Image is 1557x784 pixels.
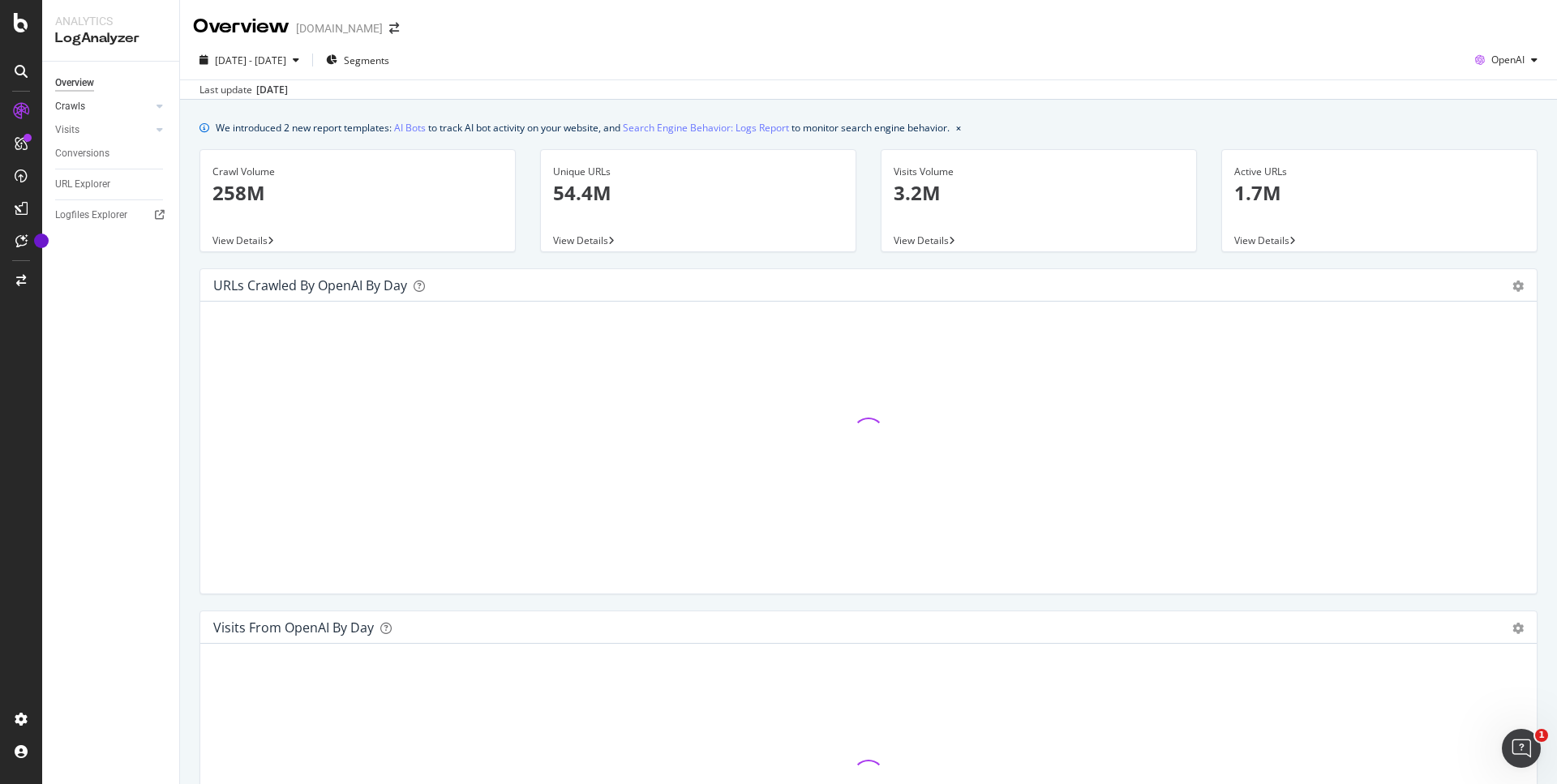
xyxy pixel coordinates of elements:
[55,29,166,48] div: LogAnalyzer
[344,54,389,67] span: Segments
[55,176,110,193] div: URL Explorer
[193,13,290,41] div: Overview
[199,119,1538,136] div: info banner
[34,233,49,248] div: Tooltip anchor
[55,145,168,162] a: Conversions
[296,20,383,36] div: [DOMAIN_NAME]
[55,176,168,193] a: URL Explorer
[1491,53,1525,66] span: OpenAI
[55,98,152,115] a: Crawls
[55,207,168,224] a: Logfiles Explorer
[256,83,288,97] div: [DATE]
[1512,281,1524,292] div: gear
[1234,179,1525,207] p: 1.7M
[55,98,85,115] div: Crawls
[952,116,965,139] button: close banner
[199,83,288,97] div: Last update
[213,619,374,636] div: Visits from OpenAI by day
[55,122,152,139] a: Visits
[55,122,79,139] div: Visits
[212,233,268,247] span: View Details
[894,233,949,247] span: View Details
[55,75,168,92] a: Overview
[213,277,407,293] div: URLs Crawled by OpenAI by day
[623,119,789,136] a: Search Engine Behavior: Logs Report
[215,54,286,67] span: [DATE] - [DATE]
[553,179,843,207] p: 54.4M
[55,13,166,29] div: Analytics
[1535,729,1548,742] span: 1
[1234,233,1289,247] span: View Details
[553,165,843,179] div: Unique URLs
[1234,165,1525,179] div: Active URLs
[320,47,396,73] button: Segments
[394,119,426,136] a: AI Bots
[55,75,94,92] div: Overview
[894,179,1184,207] p: 3.2M
[1469,47,1544,73] button: OpenAI
[1502,729,1541,768] iframe: Intercom live chat
[216,119,950,136] div: We introduced 2 new report templates: to track AI bot activity on your website, and to monitor se...
[193,47,306,73] button: [DATE] - [DATE]
[553,233,608,247] span: View Details
[894,165,1184,179] div: Visits Volume
[55,207,127,224] div: Logfiles Explorer
[55,145,109,162] div: Conversions
[212,179,503,207] p: 258M
[212,165,503,179] div: Crawl Volume
[389,23,399,34] div: arrow-right-arrow-left
[1512,623,1524,634] div: gear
